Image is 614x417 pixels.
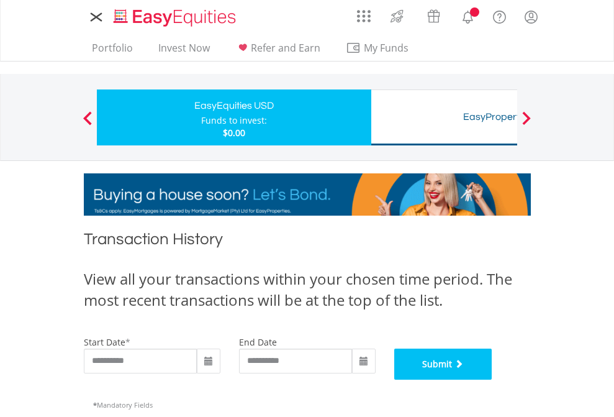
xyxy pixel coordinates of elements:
img: vouchers-v2.svg [423,6,444,26]
div: EasyEquities USD [104,97,364,114]
img: EasyMortage Promotion Banner [84,173,531,216]
a: Refer and Earn [230,42,325,61]
a: AppsGrid [349,3,379,23]
img: EasyEquities_Logo.png [111,7,241,28]
div: Funds to invest: [201,114,267,127]
img: thrive-v2.svg [387,6,407,26]
button: Submit [394,349,492,380]
h1: Transaction History [84,228,531,256]
img: grid-menu-icon.svg [357,9,371,23]
span: My Funds [346,40,427,56]
a: Vouchers [415,3,452,26]
label: start date [84,336,125,348]
button: Next [514,117,539,130]
a: Home page [109,3,241,28]
span: Refer and Earn [251,41,320,55]
button: Previous [75,117,100,130]
a: Notifications [452,3,484,28]
a: My Profile [515,3,547,30]
label: end date [239,336,277,348]
a: Portfolio [87,42,138,61]
span: Mandatory Fields [93,400,153,410]
span: $0.00 [223,127,245,139]
div: View all your transactions within your chosen time period. The most recent transactions will be a... [84,268,531,311]
a: Invest Now [153,42,215,61]
a: FAQ's and Support [484,3,515,28]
